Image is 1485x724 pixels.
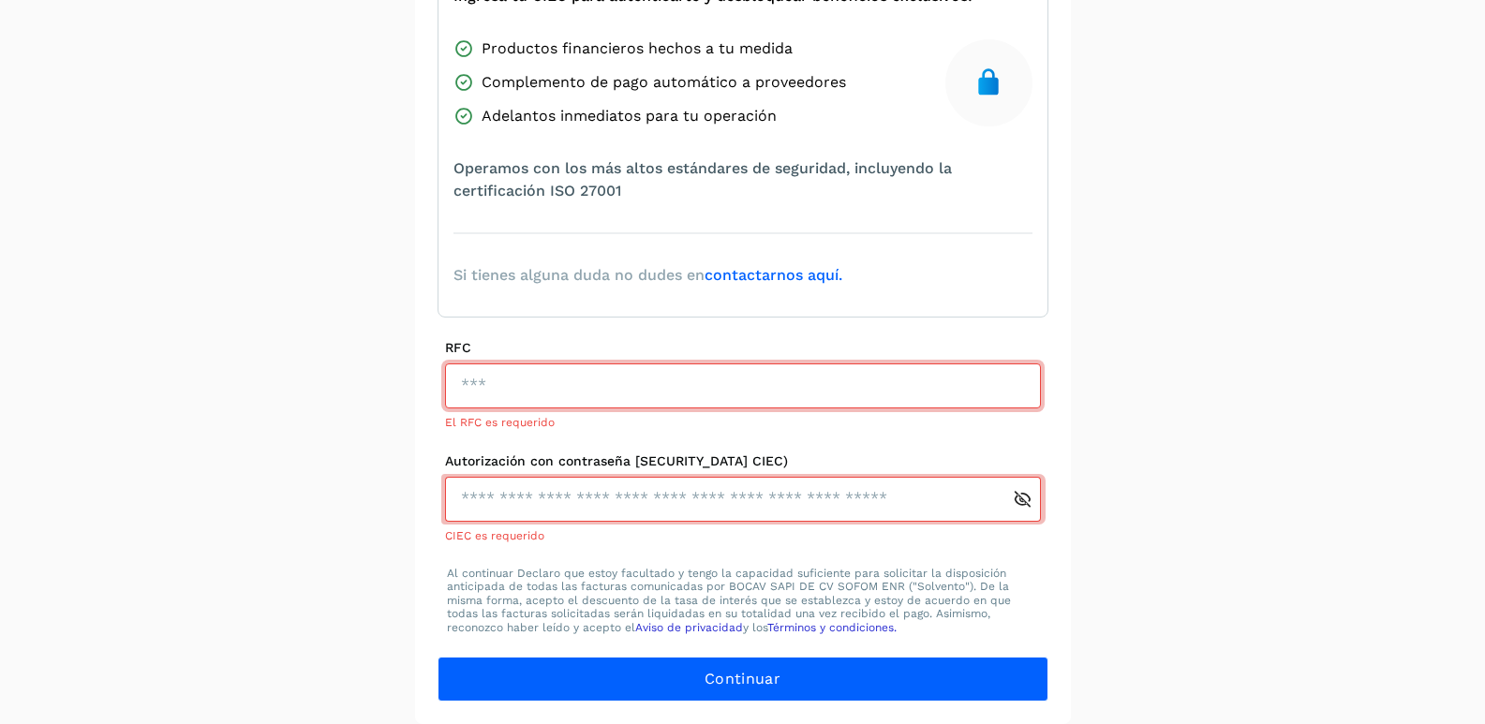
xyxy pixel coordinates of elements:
img: secure [973,67,1003,97]
span: Adelantos inmediatos para tu operación [482,105,777,127]
a: Aviso de privacidad [635,621,743,634]
p: Al continuar Declaro que estoy facultado y tengo la capacidad suficiente para solicitar la dispos... [447,567,1039,634]
span: Si tienes alguna duda no dudes en [453,264,842,287]
span: El RFC es requerido [445,416,555,429]
span: CIEC es requerido [445,529,544,542]
label: Autorización con contraseña [SECURITY_DATA] CIEC) [445,453,1041,469]
span: Continuar [705,669,780,689]
label: RFC [445,340,1041,356]
button: Continuar [438,657,1048,702]
span: Operamos con los más altos estándares de seguridad, incluyendo la certificación ISO 27001 [453,157,1032,202]
span: Productos financieros hechos a tu medida [482,37,793,60]
a: Términos y condiciones. [767,621,897,634]
span: Complemento de pago automático a proveedores [482,71,846,94]
a: contactarnos aquí. [705,266,842,284]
